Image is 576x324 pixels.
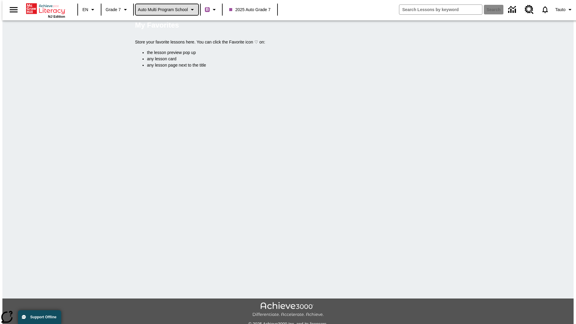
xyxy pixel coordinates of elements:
[252,302,324,317] img: Achieve3000 Differentiate Accelerate Achieve
[5,1,22,19] button: Open side menu
[147,62,441,68] li: any lesson page next to the title
[106,7,121,13] span: Grade 7
[26,3,65,15] a: Home
[26,2,65,18] div: Home
[30,315,56,319] span: Support Offline
[202,4,220,15] button: Boost Class color is purple. Change class color
[537,2,553,17] a: Notifications
[399,5,482,14] input: search field
[229,7,271,13] span: 2025 Auto Grade 7
[147,49,441,56] li: the lesson preview pop up
[80,4,99,15] button: Language: EN, Select a language
[505,1,521,18] a: Data Center
[138,7,188,13] span: Auto Multi program School
[206,6,209,13] span: B
[48,15,65,18] span: NJ Edition
[18,310,61,324] button: Support Offline
[136,4,199,15] button: School: Auto Multi program School, Select your school
[82,7,88,13] span: EN
[553,4,576,15] button: Profile/Settings
[555,7,565,13] span: Tauto
[147,56,441,62] li: any lesson card
[135,20,179,30] h5: My Favorites
[135,39,441,45] p: Store your favorite lessons here. You can click the Favorite icon ♡ on:
[103,4,131,15] button: Grade: Grade 7, Select a grade
[521,1,537,18] a: Resource Center, Will open in new tab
